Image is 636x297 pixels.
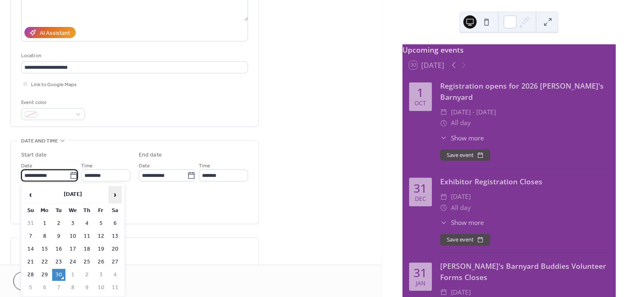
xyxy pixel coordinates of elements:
td: 10 [66,230,79,242]
td: 8 [66,282,79,294]
td: 13 [108,230,122,242]
td: 6 [38,282,51,294]
span: Link to Google Maps [31,80,77,89]
span: Date [139,162,150,170]
div: Oct [414,100,426,106]
span: Show more [451,218,484,227]
td: 20 [108,243,122,255]
td: 1 [38,217,51,229]
div: ​ [440,133,448,143]
span: [DATE] [451,191,471,202]
div: ​ [440,203,448,213]
td: 4 [108,269,122,281]
div: [PERSON_NAME]'s Barnyard Buddies Volunteer Forms Closes [440,261,609,283]
button: Save event [440,150,490,161]
th: Th [80,205,94,217]
div: ​ [440,218,448,227]
td: 26 [94,256,108,268]
span: All day [451,118,471,128]
span: Show more [451,133,484,143]
td: 19 [94,243,108,255]
span: › [109,186,121,203]
td: 4 [80,217,94,229]
div: AI Assistant [40,29,70,38]
th: Fr [94,205,108,217]
td: 5 [94,217,108,229]
span: All day [451,203,471,213]
td: 2 [52,217,65,229]
th: Su [24,205,37,217]
td: 7 [24,230,37,242]
span: ‹ [24,186,37,203]
div: Dec [415,196,426,202]
div: 31 [414,267,427,279]
td: 24 [66,256,79,268]
button: ​Show more [440,133,484,143]
span: Time [199,162,210,170]
span: Date and time [21,137,58,145]
td: 30 [52,269,65,281]
div: Event color [21,98,83,107]
div: Location [21,51,246,60]
div: Registration opens for 2026 [PERSON_NAME]'s Barnyard [440,80,609,102]
div: 1 [417,87,424,99]
th: Tu [52,205,65,217]
td: 9 [52,230,65,242]
td: 17 [66,243,79,255]
div: ​ [440,118,448,128]
td: 15 [38,243,51,255]
div: ​ [440,107,448,118]
td: 29 [38,269,51,281]
div: End date [139,151,162,159]
span: Date [21,162,32,170]
th: [DATE] [38,186,108,204]
td: 16 [52,243,65,255]
div: Start date [21,151,47,159]
td: 1 [66,269,79,281]
td: 18 [80,243,94,255]
td: 8 [38,230,51,242]
td: 9 [80,282,94,294]
td: 5 [24,282,37,294]
td: 2 [80,269,94,281]
button: Save event [440,234,490,246]
td: 12 [94,230,108,242]
span: [DATE] - [DATE] [451,107,496,118]
td: 11 [80,230,94,242]
td: 7 [52,282,65,294]
div: Upcoming events [402,44,616,55]
th: Sa [108,205,122,217]
td: 10 [94,282,108,294]
td: 6 [108,217,122,229]
div: Exhibitor Registration Closes [440,176,609,187]
td: 21 [24,256,37,268]
td: 22 [38,256,51,268]
td: 3 [94,269,108,281]
td: 11 [108,282,122,294]
td: 3 [66,217,79,229]
th: We [66,205,79,217]
td: 14 [24,243,37,255]
td: 28 [24,269,37,281]
td: 31 [24,217,37,229]
td: 25 [80,256,94,268]
td: 27 [108,256,122,268]
button: Cancel [13,272,64,290]
button: AI Assistant [24,27,76,38]
div: ​ [440,191,448,202]
td: 23 [52,256,65,268]
div: Jan [416,280,425,286]
th: Mo [38,205,51,217]
span: Time [81,162,93,170]
button: ​Show more [440,218,484,227]
div: 31 [414,183,427,194]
